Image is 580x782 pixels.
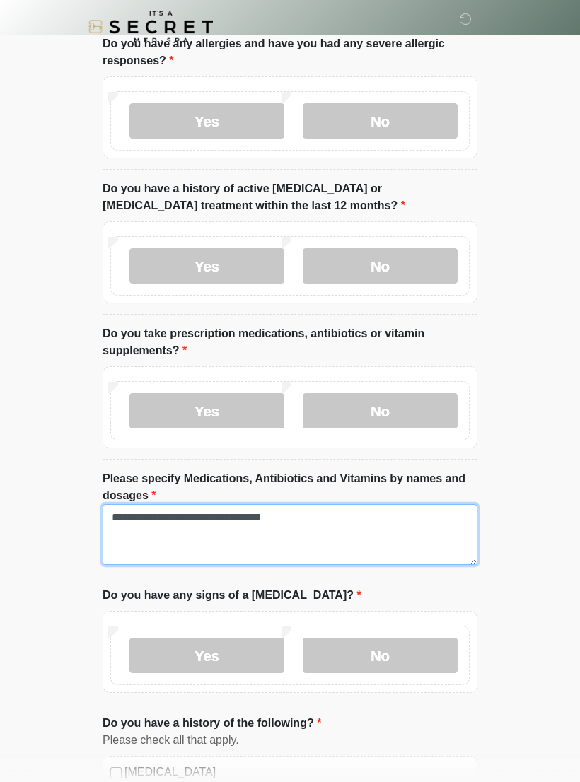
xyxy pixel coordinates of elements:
label: No [303,248,458,284]
label: Yes [129,638,284,673]
label: Yes [129,393,284,428]
input: [MEDICAL_DATA] [110,767,122,778]
label: Yes [129,103,284,139]
label: No [303,638,458,673]
label: Yes [129,248,284,284]
label: [MEDICAL_DATA] [124,764,470,781]
label: Do you have a history of the following? [103,715,321,732]
label: No [303,103,458,139]
label: Do you have a history of active [MEDICAL_DATA] or [MEDICAL_DATA] treatment within the last 12 mon... [103,180,477,214]
label: Do you have any signs of a [MEDICAL_DATA]? [103,587,361,604]
img: It's A Secret Med Spa Logo [88,11,213,42]
label: No [303,393,458,428]
label: Do you take prescription medications, antibiotics or vitamin supplements? [103,325,477,359]
div: Please check all that apply. [103,732,477,749]
label: Please specify Medications, Antibiotics and Vitamins by names and dosages [103,470,477,504]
